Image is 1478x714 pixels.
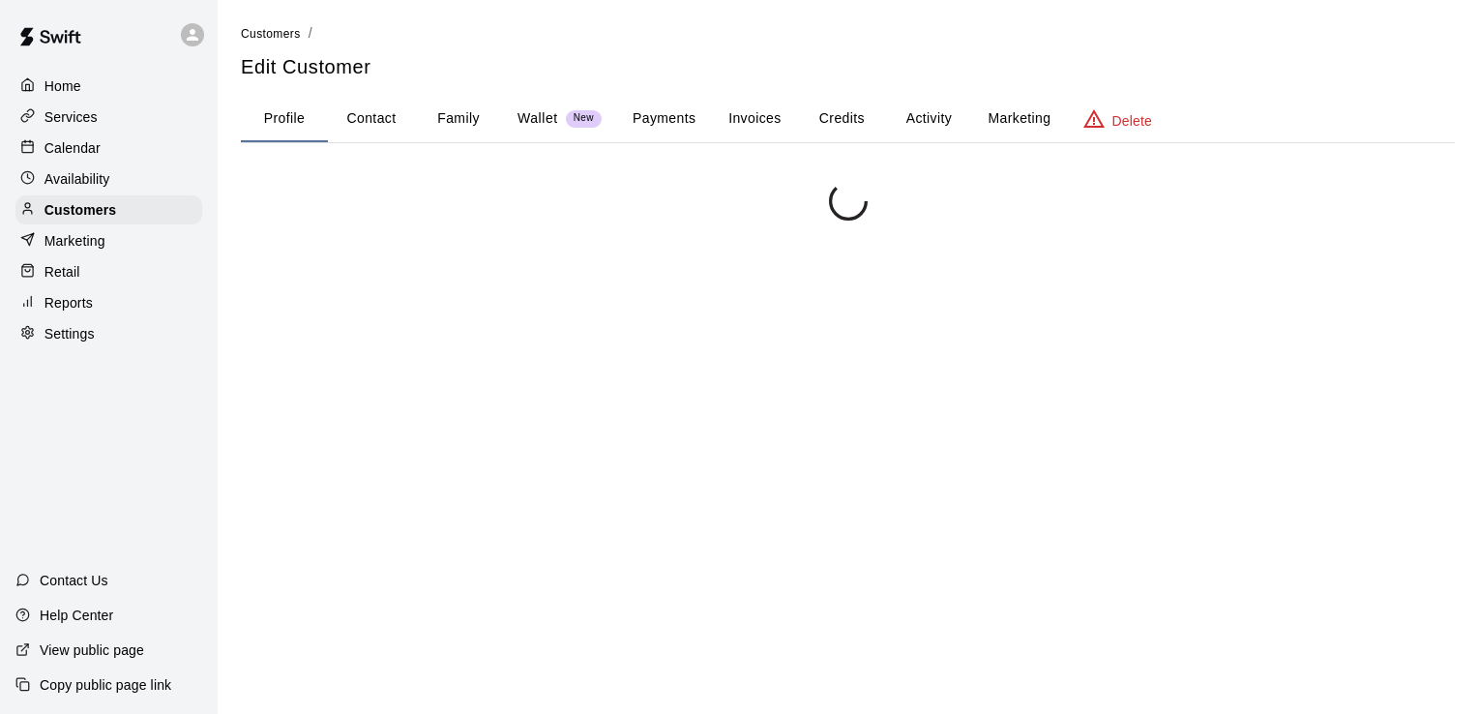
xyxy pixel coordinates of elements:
[44,293,93,312] p: Reports
[15,134,202,163] a: Calendar
[44,231,105,251] p: Marketing
[44,107,98,127] p: Services
[40,675,171,695] p: Copy public page link
[241,96,1455,142] div: basic tabs example
[40,640,144,660] p: View public page
[15,164,202,193] a: Availability
[44,138,101,158] p: Calendar
[415,96,502,142] button: Family
[15,257,202,286] a: Retail
[309,23,312,44] li: /
[241,25,301,41] a: Customers
[241,27,301,41] span: Customers
[44,262,80,282] p: Retail
[15,226,202,255] a: Marketing
[241,23,1455,45] nav: breadcrumb
[617,96,711,142] button: Payments
[44,169,110,189] p: Availability
[15,319,202,348] a: Settings
[40,571,108,590] p: Contact Us
[328,96,415,142] button: Contact
[44,324,95,343] p: Settings
[44,200,116,220] p: Customers
[15,195,202,224] a: Customers
[241,96,328,142] button: Profile
[885,96,972,142] button: Activity
[517,108,558,129] p: Wallet
[40,606,113,625] p: Help Center
[15,72,202,101] a: Home
[15,288,202,317] a: Reports
[15,103,202,132] a: Services
[1112,111,1152,131] p: Delete
[241,54,1455,80] h5: Edit Customer
[711,96,798,142] button: Invoices
[798,96,885,142] button: Credits
[972,96,1066,142] button: Marketing
[44,76,81,96] p: Home
[566,112,602,125] span: New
